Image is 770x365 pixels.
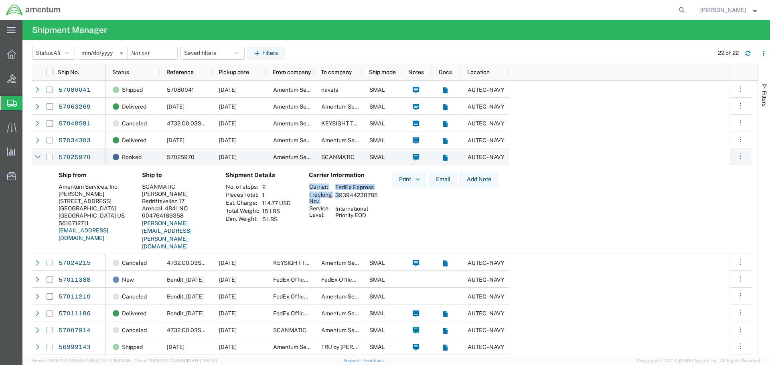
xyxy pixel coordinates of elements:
[166,69,194,75] span: Reference
[369,310,385,317] span: SMAL
[468,310,505,317] span: AUTEC - NAVY
[122,98,146,115] span: Delivered
[273,293,357,300] span: FedEx Office Print & Ship Center
[58,69,79,75] span: Ship No.
[167,260,260,266] span: 4732.C0.03SL.14090100.880E0110
[32,358,131,363] span: Server: 2025.21.0-769a9a7b8c3
[59,183,129,190] div: Amentum Services, Inc.
[468,120,505,127] span: AUTEC - NAVY
[122,271,134,288] span: New
[369,137,385,143] span: SMAL
[58,256,91,269] a: 57024215
[219,260,237,266] span: 10/07/2025
[219,103,237,110] span: 10/09/2025
[321,276,405,283] span: FedEx Office Print & Ship Center
[273,103,333,110] span: Amentum Services, Inc.
[369,120,385,127] span: SMAL
[363,358,384,363] a: Feedback
[219,69,249,75] span: Pickup date
[309,171,373,179] h4: Carrier Information
[32,47,75,60] button: Status:All
[167,120,260,127] span: 4732.C0.03SL.14090100.880E0110
[273,276,357,283] span: FedEx Office Print & Ship Center
[219,120,237,127] span: 10/08/2025
[142,212,213,219] div: 004764189358
[142,205,213,212] div: Arendal, 4841 NO
[321,154,355,160] span: SCANMATIC
[259,199,294,207] td: 114.77 USD
[59,198,129,205] div: [STREET_ADDRESS]
[321,327,381,333] span: Amentum Services, Inc.
[369,69,396,75] span: Ship mode
[408,69,424,75] span: Notes
[332,183,381,191] td: FedEx Express
[187,358,217,363] span: [DATE] 11:51:43
[700,5,759,15] button: [PERSON_NAME]
[309,205,332,219] th: Service Level:
[142,183,213,190] div: SCANMATIC
[219,344,237,350] span: 10/01/2025
[225,199,259,207] th: Est. Charge:
[259,207,294,215] td: 15 LBS
[718,49,739,57] div: 22 of 22
[167,327,260,333] span: 4732.C0.03SL.14090100.880E0110
[273,69,311,75] span: From company
[259,183,294,191] td: 2
[219,276,237,283] span: 10/07/2025
[343,358,363,363] a: Support
[259,191,294,199] td: 1
[142,220,192,250] a: [PERSON_NAME][EMAIL_ADDRESS][PERSON_NAME][DOMAIN_NAME]
[225,191,259,199] th: Pieces Total:
[142,171,213,179] h4: Ship to
[59,205,129,212] div: [GEOGRAPHIC_DATA]
[53,50,61,56] span: All
[273,137,333,143] span: Amentum Services, Inc.
[167,276,204,283] span: Bendit_9-26-2025
[167,154,195,160] span: 57025970
[112,69,129,75] span: Status
[273,87,333,93] span: Amentum Services, Inc.
[142,198,213,205] div: Bedriftsvelien 17
[321,260,381,266] span: Amentum Services, Inc.
[58,307,91,320] a: 57011186
[321,293,381,300] span: Amentum Services, Inc.
[128,47,177,59] input: Not set
[369,276,385,283] span: SMAL
[309,183,332,191] th: Carrier:
[460,171,498,188] button: Add Note
[225,215,259,223] th: Dim. Weight:
[167,103,184,110] span: 10-8-25
[219,327,237,333] span: 10/03/2025
[392,171,426,188] button: Print
[167,137,184,143] span: 10-6-2025
[369,293,385,300] span: SMAL
[122,254,147,271] span: Canceled
[58,100,91,113] a: 57063269
[369,154,385,160] span: SMAL
[273,260,346,266] span: KEYSIGHT TECHNOLOGIES
[468,103,505,110] span: AUTEC - NAVY
[58,290,91,303] a: 57011210
[225,183,259,191] th: No. of stops:
[467,69,490,75] span: Location
[468,344,505,350] span: AUTEC - NAVY
[122,339,143,355] span: Shipped
[468,137,505,143] span: AUTEC - NAVY
[122,149,142,165] span: Booked
[219,293,237,300] span: 10/03/2025
[122,115,147,132] span: Canceled
[58,273,91,286] a: 57011388
[225,207,259,215] th: Total Weight:
[369,260,385,266] span: SMAL
[332,191,381,205] td: 393944238785
[58,134,91,147] a: 57034303
[58,117,91,130] a: 57048581
[32,20,107,40] h4: Shipment Manager
[321,344,386,350] span: TRU by Hilton - AUTEC
[122,288,147,305] span: Canceled
[58,151,91,163] a: 57025970
[58,324,91,337] a: 57007914
[321,310,381,317] span: Amentum Services, Inc.
[369,344,385,350] span: SMAL
[98,358,131,363] span: [DATE] 10:09:35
